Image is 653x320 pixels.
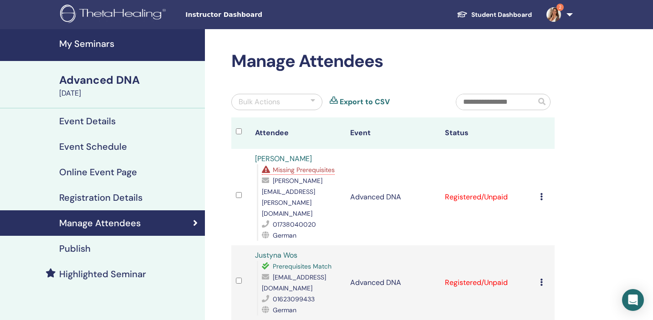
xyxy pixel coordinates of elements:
[59,218,141,229] h4: Manage Attendees
[262,177,322,218] span: [PERSON_NAME][EMAIL_ADDRESS][PERSON_NAME][DOMAIN_NAME]
[546,7,561,22] img: default.jpg
[273,231,296,239] span: German
[59,141,127,152] h4: Event Schedule
[59,38,199,49] h4: My Seminars
[239,97,280,107] div: Bulk Actions
[59,243,91,254] h4: Publish
[185,10,322,20] span: Instructor Dashboard
[59,116,116,127] h4: Event Details
[60,5,169,25] img: logo.png
[255,250,297,260] a: Justyna Wos
[457,10,468,18] img: graduation-cap-white.svg
[54,72,205,99] a: Advanced DNA[DATE]
[59,167,137,178] h4: Online Event Page
[59,269,146,279] h4: Highlighted Seminar
[346,245,441,320] td: Advanced DNA
[255,154,312,163] a: [PERSON_NAME]
[273,295,315,303] span: 01623099433
[273,306,296,314] span: German
[340,97,390,107] a: Export to CSV
[273,220,316,229] span: 01738040020
[556,4,564,11] span: 2
[449,6,539,23] a: Student Dashboard
[231,51,555,72] h2: Manage Attendees
[346,149,441,245] td: Advanced DNA
[622,289,644,311] div: Open Intercom Messenger
[250,117,346,149] th: Attendee
[273,262,332,270] span: Prerequisites Match
[440,117,536,149] th: Status
[59,192,143,203] h4: Registration Details
[273,166,335,174] span: Missing Prerequisites
[59,88,199,99] div: [DATE]
[262,273,326,292] span: [EMAIL_ADDRESS][DOMAIN_NAME]
[59,72,199,88] div: Advanced DNA
[346,117,441,149] th: Event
